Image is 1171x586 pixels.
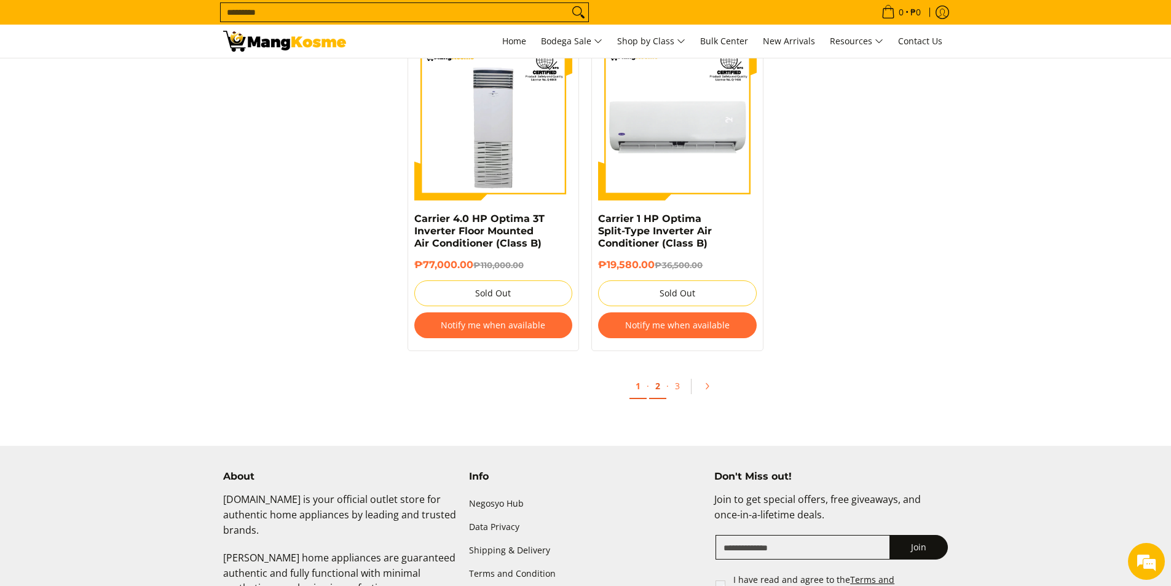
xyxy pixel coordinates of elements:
[649,374,666,399] a: 2
[878,6,925,19] span: •
[889,535,948,560] button: Join
[598,312,757,338] button: Notify me when available
[469,563,703,586] a: Terms and Condition
[598,259,757,271] h6: ₱19,580.00
[469,539,703,563] a: Shipping & Delivery
[617,34,685,49] span: Shop by Class
[569,3,588,22] button: Search
[892,25,948,58] a: Contact Us
[694,25,754,58] a: Bulk Center
[714,492,948,535] p: Join to get special offers, free giveaways, and once-in-a-lifetime deals.
[64,69,207,85] div: Chat with us now
[469,516,703,539] a: Data Privacy
[223,492,457,550] p: [DOMAIN_NAME] is your official outlet store for authentic home appliances by leading and trusted ...
[763,35,815,47] span: New Arrivals
[202,6,231,36] div: Minimize live chat window
[598,42,757,200] img: Carrier 1 HP Optima Split-Type Inverter Air Conditioner (Class B)
[669,374,686,398] a: 3
[71,155,170,279] span: We're online!
[469,492,703,515] a: Negosyo Hub
[469,470,703,483] h4: Info
[358,25,948,58] nav: Main Menu
[414,213,545,249] a: Carrier 4.0 HP Optima 3T Inverter Floor Mounted Air Conditioner (Class B)
[496,25,532,58] a: Home
[647,380,649,392] span: ·
[414,312,573,338] button: Notify me when available
[629,374,647,399] a: 1
[6,336,234,379] textarea: Type your message and hit 'Enter'
[598,213,712,249] a: Carrier 1 HP Optima Split-Type Inverter Air Conditioner (Class B)
[223,31,346,52] img: Bodega Sale Aircon l Mang Kosme: Home Appliances Warehouse Sale Split Type
[830,34,883,49] span: Resources
[898,35,942,47] span: Contact Us
[414,259,573,271] h6: ₱77,000.00
[414,42,573,200] img: Carrier 4.0 HP Optima 3T Inverter Floor Mounted Air Conditioner (Class B)
[897,8,905,17] span: 0
[655,260,703,270] del: ₱36,500.00
[714,470,948,483] h4: Don't Miss out!
[824,25,889,58] a: Resources
[502,35,526,47] span: Home
[473,260,524,270] del: ₱110,000.00
[666,380,669,392] span: ·
[909,8,923,17] span: ₱0
[611,25,692,58] a: Shop by Class
[700,35,748,47] span: Bulk Center
[414,280,573,306] button: Sold Out
[598,280,757,306] button: Sold Out
[757,25,821,58] a: New Arrivals
[541,34,602,49] span: Bodega Sale
[223,470,457,483] h4: About
[535,25,609,58] a: Bodega Sale
[401,370,955,409] ul: Pagination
